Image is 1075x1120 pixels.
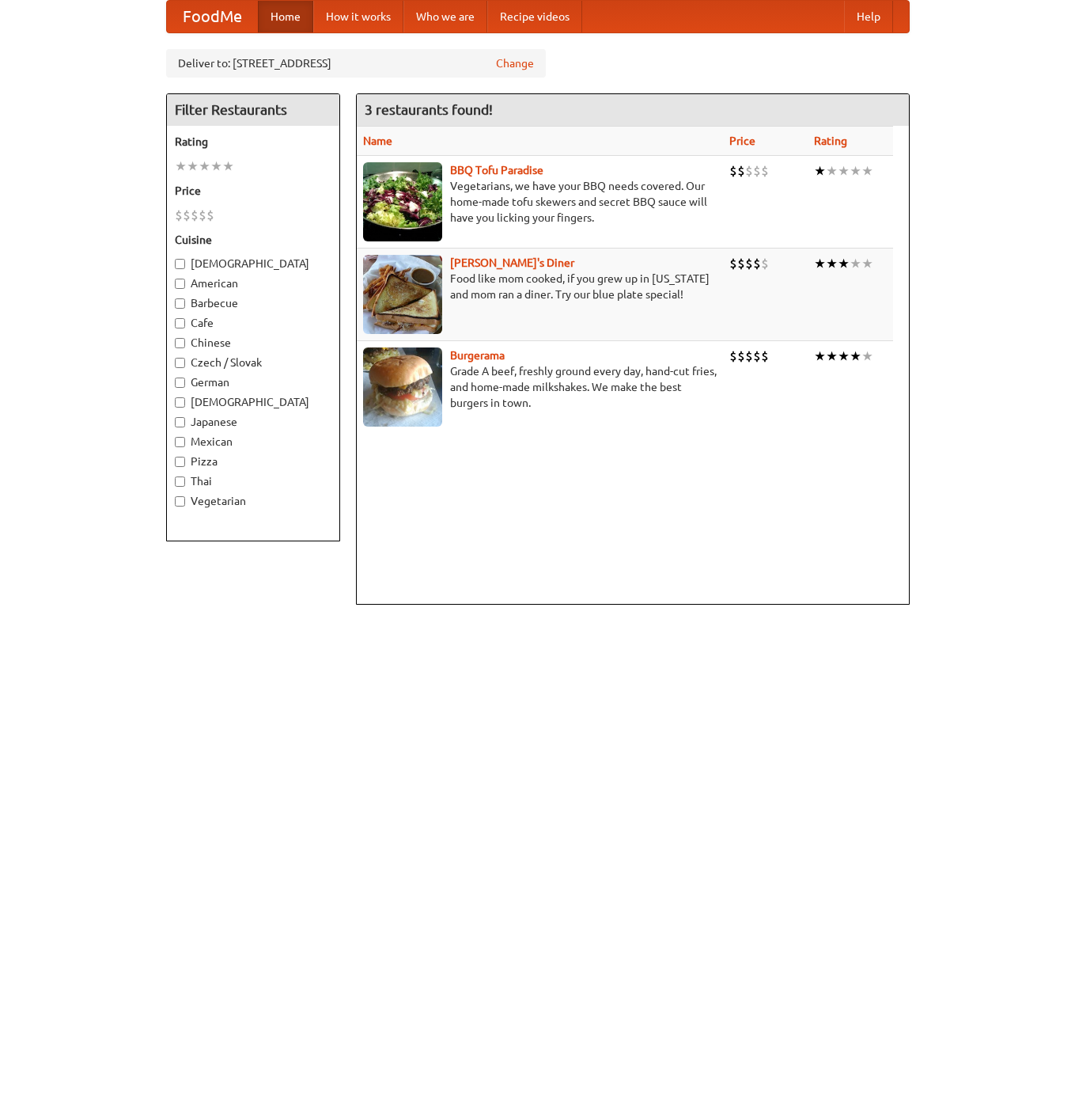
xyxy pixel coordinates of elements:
input: American [175,279,185,289]
img: burgerama.jpg [363,347,442,427]
label: Pizza [175,454,331,469]
li: ★ [814,162,826,180]
label: Barbecue [175,295,331,311]
li: $ [737,255,745,272]
label: Japanese [175,414,331,430]
li: ★ [861,162,873,180]
li: $ [745,162,753,180]
li: ★ [814,347,826,365]
li: $ [729,255,737,272]
input: Thai [175,476,185,487]
ng-pluralize: 3 restaurants found! [365,102,493,117]
li: ★ [175,158,187,175]
input: Vegetarian [175,496,185,507]
h5: Price [175,183,331,199]
li: $ [761,162,769,180]
img: tofuparadise.jpg [363,162,442,241]
li: ★ [826,347,838,365]
h4: Filter Restaurants [167,94,339,126]
input: Cafe [175,318,185,328]
label: Chinese [175,335,331,351]
a: Rating [814,135,847,147]
a: Price [729,135,755,147]
li: $ [729,347,737,365]
li: ★ [838,347,850,365]
div: Deliver to: [STREET_ADDRESS] [166,49,546,78]
li: ★ [861,347,873,365]
li: ★ [814,255,826,272]
input: Japanese [175,417,185,427]
li: $ [745,347,753,365]
input: [DEMOGRAPHIC_DATA] [175,397,185,408]
label: [DEMOGRAPHIC_DATA] [175,256,331,271]
li: ★ [210,158,222,175]
img: sallys.jpg [363,255,442,334]
a: How it works [313,1,403,32]
li: ★ [850,162,861,180]
a: Help [844,1,893,32]
p: Food like mom cooked, if you grew up in [US_STATE] and mom ran a diner. Try our blue plate special! [363,271,717,302]
li: ★ [187,158,199,175]
li: $ [753,347,761,365]
li: $ [753,255,761,272]
li: ★ [850,347,861,365]
li: ★ [826,162,838,180]
h5: Rating [175,134,331,150]
li: ★ [838,255,850,272]
li: $ [761,255,769,272]
li: $ [753,162,761,180]
label: Czech / Slovak [175,355,331,370]
input: Barbecue [175,298,185,309]
p: Grade A beef, freshly ground every day, hand-cut fries, and home-made milkshakes. We make the bes... [363,363,717,411]
li: $ [206,207,214,224]
li: ★ [222,158,234,175]
label: American [175,275,331,291]
a: Home [258,1,313,32]
label: Vegetarian [175,493,331,509]
li: $ [191,207,199,224]
li: $ [745,255,753,272]
input: [DEMOGRAPHIC_DATA] [175,259,185,269]
li: $ [183,207,191,224]
label: Thai [175,473,331,489]
label: Mexican [175,434,331,450]
li: $ [199,207,206,224]
p: Vegetarians, we have your BBQ needs covered. Our home-made tofu skewers and secret BBQ sauce will... [363,178,717,226]
input: Czech / Slovak [175,358,185,368]
a: Name [363,135,392,147]
a: Burgerama [450,349,505,362]
input: Chinese [175,338,185,348]
li: ★ [861,255,873,272]
li: $ [737,162,745,180]
li: ★ [826,255,838,272]
a: Recipe videos [487,1,582,32]
input: Pizza [175,457,185,467]
li: $ [737,347,745,365]
li: $ [761,347,769,365]
a: [PERSON_NAME]'s Diner [450,256,574,269]
a: Who we are [403,1,487,32]
li: ★ [838,162,850,180]
a: BBQ Tofu Paradise [450,164,543,177]
a: FoodMe [167,1,258,32]
label: German [175,374,331,390]
input: German [175,378,185,388]
label: [DEMOGRAPHIC_DATA] [175,394,331,410]
li: ★ [850,255,861,272]
label: Cafe [175,315,331,331]
li: $ [175,207,183,224]
li: ★ [199,158,210,175]
li: $ [729,162,737,180]
h5: Cuisine [175,232,331,248]
a: Change [496,55,534,71]
input: Mexican [175,437,185,447]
